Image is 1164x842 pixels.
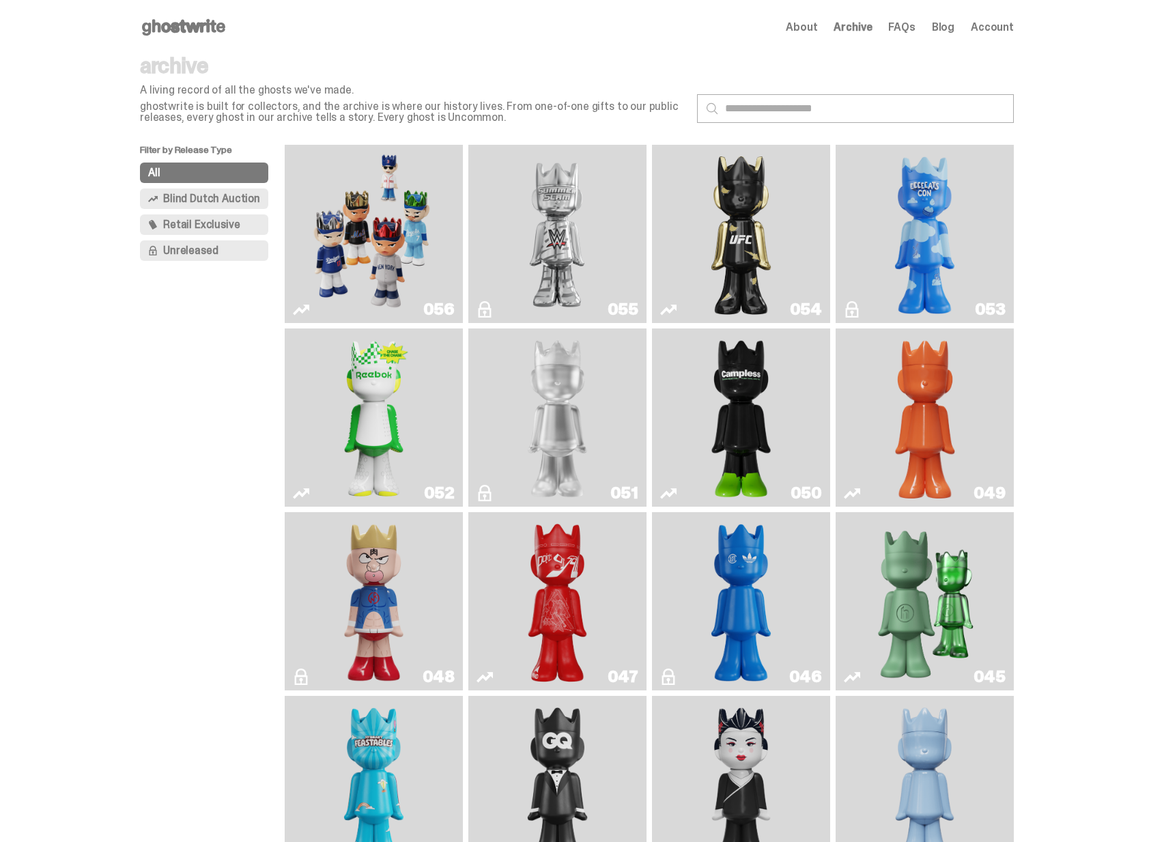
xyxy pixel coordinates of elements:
div: 051 [610,485,638,501]
img: Court Victory [338,334,410,501]
img: LLLoyalty [522,334,594,501]
div: 053 [975,301,1006,318]
div: 052 [424,485,455,501]
div: 056 [423,301,455,318]
a: Kinnikuman [293,518,455,685]
button: Retail Exclusive [140,214,268,235]
p: Filter by Release Type [140,145,285,163]
div: 055 [608,301,638,318]
div: 050 [791,485,822,501]
div: 047 [608,669,638,685]
a: FAQs [888,22,915,33]
a: ghooooost [844,150,1006,318]
div: 048 [423,669,455,685]
a: Skip [477,518,638,685]
img: Campless [705,334,778,501]
div: 046 [789,669,822,685]
a: Blog [932,22,954,33]
a: Present [844,518,1006,685]
a: I Was There SummerSlam [477,150,638,318]
div: 049 [974,485,1006,501]
button: Blind Dutch Auction [140,188,268,209]
div: 045 [974,669,1006,685]
button: Unreleased [140,240,268,261]
a: Game Face (2025) [293,150,455,318]
img: ghooooost [889,150,961,318]
a: Schrödinger's ghost: Orange Vibe [844,334,1006,501]
a: Campless [660,334,822,501]
span: All [148,167,160,178]
a: LLLoyalty [477,334,638,501]
img: Game Face (2025) [307,150,440,318]
a: Archive [834,22,872,33]
button: All [140,163,268,183]
span: Unreleased [163,245,218,256]
img: Skip [522,518,594,685]
a: Account [971,22,1014,33]
a: Court Victory [293,334,455,501]
a: ComplexCon HK [660,518,822,685]
img: I Was There SummerSlam [490,150,624,318]
a: About [786,22,817,33]
img: ComplexCon HK [705,518,778,685]
img: Schrödinger's ghost: Orange Vibe [889,334,961,501]
div: 054 [790,301,822,318]
p: archive [140,55,686,76]
img: Present [867,518,982,685]
span: Retail Exclusive [163,219,240,230]
p: A living record of all the ghosts we've made. [140,85,686,96]
p: ghostwrite is built for collectors, and the archive is where our history lives. From one-of-one g... [140,101,686,123]
img: Ruby [705,150,778,318]
img: Kinnikuman [338,518,410,685]
span: Blind Dutch Auction [163,193,260,204]
a: Ruby [660,150,822,318]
